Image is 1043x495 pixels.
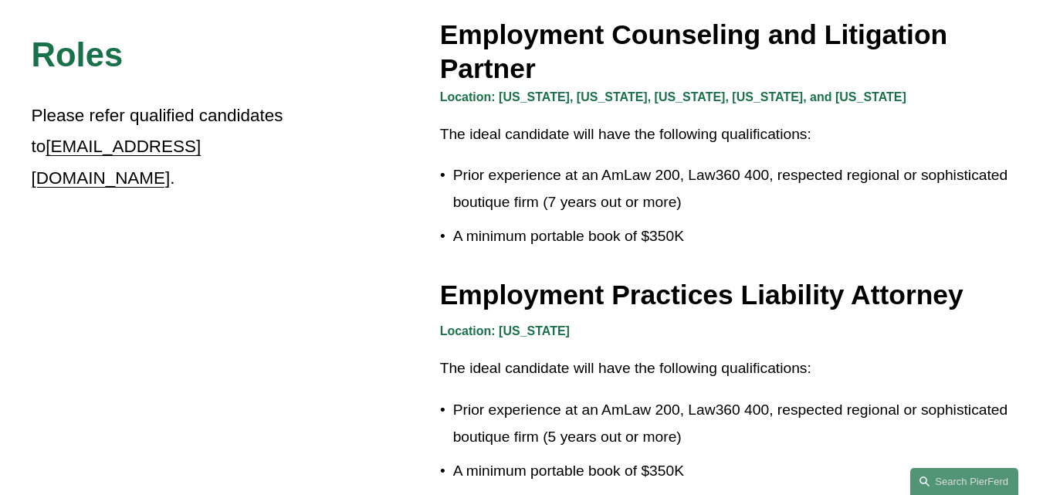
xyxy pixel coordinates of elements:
p: Prior experience at an AmLaw 200, Law360 400, respected regional or sophisticated boutique firm (... [453,397,1012,450]
a: [EMAIL_ADDRESS][DOMAIN_NAME] [32,137,201,187]
p: Please refer qualified candidates to . [32,100,317,194]
p: A minimum portable book of $350K [453,458,1012,485]
a: Search this site [910,468,1018,495]
p: The ideal candidate will have the following qualifications: [440,121,1012,148]
p: The ideal candidate will have the following qualifications: [440,355,1012,382]
span: Roles [32,36,124,73]
h3: Employment Counseling and Litigation Partner [440,19,1012,86]
h3: Employment Practices Liability Attorney [440,279,1012,313]
p: Prior experience at an AmLaw 200, Law360 400, respected regional or sophisticated boutique firm (... [453,162,1012,215]
strong: Location: [US_STATE], [US_STATE], [US_STATE], [US_STATE], and [US_STATE] [440,90,906,103]
p: A minimum portable book of $350K [453,223,1012,250]
strong: Location: [US_STATE] [440,324,570,337]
